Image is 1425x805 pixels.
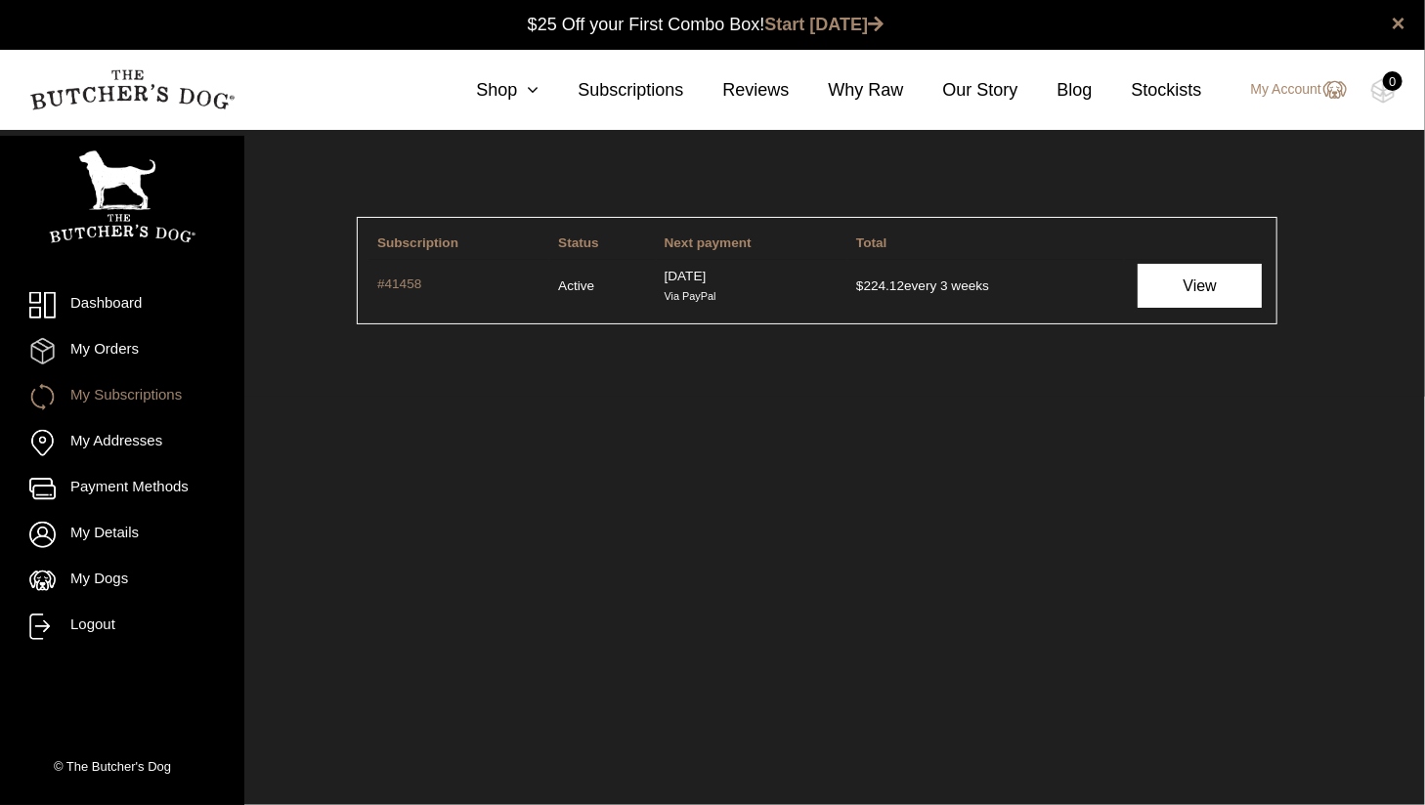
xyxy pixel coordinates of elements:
a: Payment Methods [29,476,215,502]
a: Our Story [904,77,1018,104]
a: My Subscriptions [29,384,215,410]
a: Why Raw [790,77,904,104]
a: Blog [1018,77,1093,104]
div: 0 [1383,71,1403,91]
td: every 3 weeks [848,259,1123,312]
a: #41458 [377,275,540,297]
td: Active [550,259,654,312]
a: Stockists [1093,77,1202,104]
span: $ [856,278,864,293]
a: My Orders [29,338,215,364]
img: TBD_Cart-Empty.png [1371,78,1396,104]
a: My Account [1231,78,1347,102]
span: Status [558,235,599,250]
a: View [1138,264,1262,308]
small: Via PayPal [665,290,716,302]
a: Logout [29,614,215,640]
a: Shop [437,77,539,104]
a: Start [DATE] [765,15,885,34]
span: Subscription [377,235,458,250]
a: Reviews [683,77,789,104]
span: 224.12 [856,278,904,293]
a: close [1392,12,1405,35]
a: My Dogs [29,568,215,594]
a: My Details [29,522,215,548]
img: TBD_Portrait_Logo_White.png [49,150,195,243]
a: Subscriptions [539,77,683,104]
td: [DATE] [657,259,846,312]
a: Dashboard [29,292,215,318]
span: Next payment [665,235,752,250]
span: Total [856,235,886,250]
a: My Addresses [29,430,215,456]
